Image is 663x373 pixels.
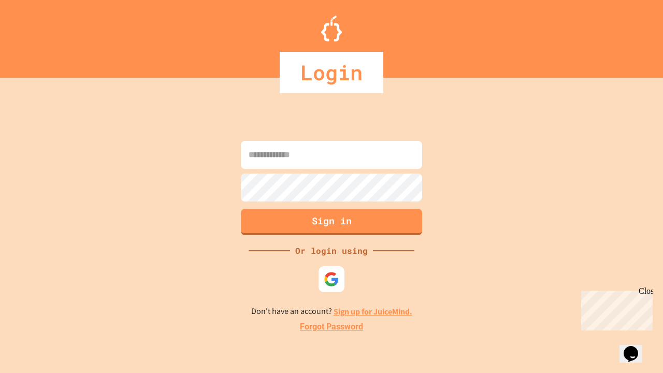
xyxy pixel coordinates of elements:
img: Logo.svg [321,16,342,41]
div: Login [280,52,383,93]
p: Don't have an account? [251,305,412,318]
div: Or login using [290,245,373,257]
a: Forgot Password [300,321,363,333]
div: Chat with us now!Close [4,4,71,66]
img: google-icon.svg [324,271,339,287]
button: Sign in [241,209,422,235]
iframe: chat widget [577,286,653,331]
a: Sign up for JuiceMind. [334,306,412,317]
iframe: chat widget [619,332,653,363]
